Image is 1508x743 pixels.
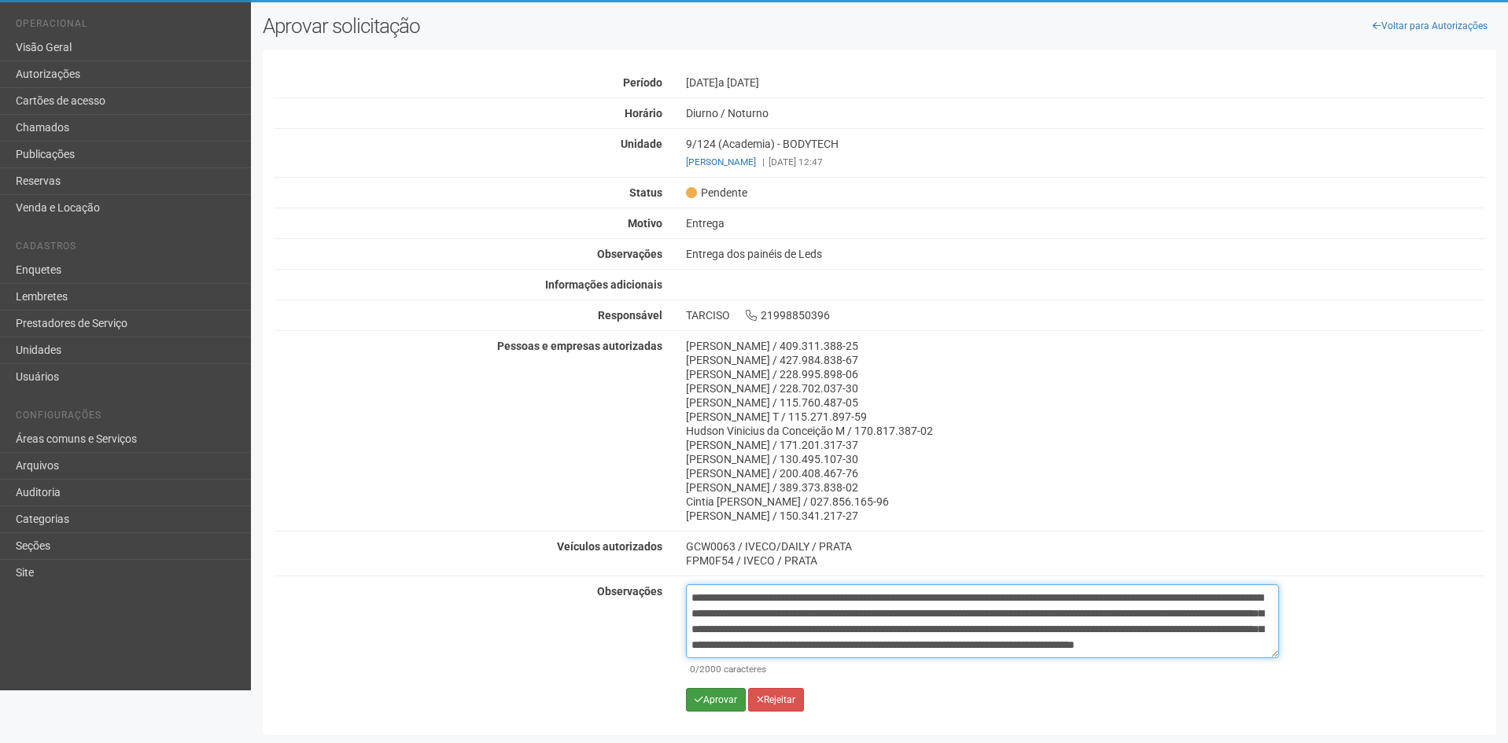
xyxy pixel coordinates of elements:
[686,367,1484,381] div: [PERSON_NAME] / 228.995.898-06
[686,554,1484,568] div: FPM0F54 / IVECO / PRATA
[597,585,662,598] strong: Observações
[674,247,1496,261] div: Entrega dos painéis de Leds
[263,14,868,38] h2: Aprovar solicitação
[16,241,239,257] li: Cadastros
[718,76,759,89] span: a [DATE]
[557,540,662,553] strong: Veículos autorizados
[690,662,1275,676] div: /2000 caracteres
[686,480,1484,495] div: [PERSON_NAME] / 389.373.838-02
[674,106,1496,120] div: Diurno / Noturno
[629,186,662,199] strong: Status
[497,340,662,352] strong: Pessoas e empresas autorizadas
[686,410,1484,424] div: [PERSON_NAME] T / 115.271.897-59
[686,186,747,200] span: Pendente
[686,381,1484,395] div: [PERSON_NAME] / 228.702.037-30
[16,18,239,35] li: Operacional
[598,309,662,322] strong: Responsável
[625,107,662,120] strong: Horário
[748,688,804,712] button: Rejeitar
[674,308,1496,322] div: TARCISO 21998850396
[686,688,746,712] button: Aprovar
[623,76,662,89] strong: Período
[621,138,662,150] strong: Unidade
[674,216,1496,230] div: Entrega
[686,509,1484,523] div: [PERSON_NAME] / 150.341.217-27
[686,438,1484,452] div: [PERSON_NAME] / 171.201.317-37
[674,137,1496,169] div: 9/124 (Academia) - BODYTECH
[686,424,1484,438] div: Hudson Vinicius da Conceição M / 170.817.387-02
[686,395,1484,410] div: [PERSON_NAME] / 115.760.487-05
[686,156,756,167] a: [PERSON_NAME]
[628,217,662,230] strong: Motivo
[686,495,1484,509] div: Cintia [PERSON_NAME] / 027.856.165-96
[597,248,662,260] strong: Observações
[762,156,765,167] span: |
[674,75,1496,90] div: [DATE]
[1364,14,1496,38] a: Voltar para Autorizações
[686,452,1484,466] div: [PERSON_NAME] / 130.495.107-30
[686,353,1484,367] div: [PERSON_NAME] / 427.984.838-67
[16,410,239,426] li: Configurações
[545,278,662,291] strong: Informações adicionais
[686,539,1484,554] div: GCW0063 / IVECO/DAILY / PRATA
[686,155,1484,169] div: [DATE] 12:47
[686,466,1484,480] div: [PERSON_NAME] / 200.408.467-76
[690,664,695,675] span: 0
[686,339,1484,353] div: [PERSON_NAME] / 409.311.388-25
